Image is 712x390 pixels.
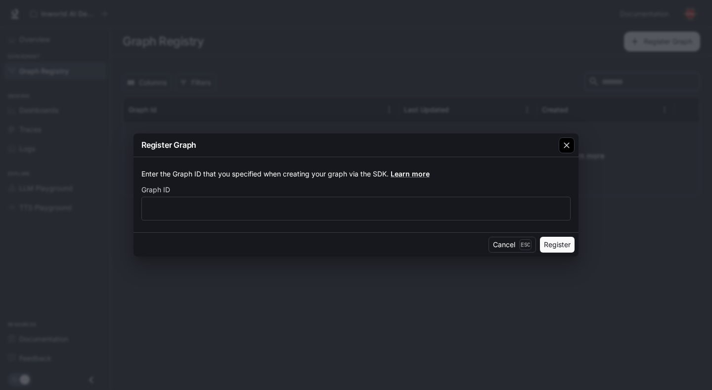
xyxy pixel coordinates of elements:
button: Register [540,237,575,253]
p: Register Graph [141,139,196,151]
p: Graph ID [141,186,170,193]
a: Learn more [391,170,430,178]
p: Enter the Graph ID that you specified when creating your graph via the SDK. [141,169,571,179]
button: CancelEsc [489,237,536,253]
p: Esc [519,239,532,250]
